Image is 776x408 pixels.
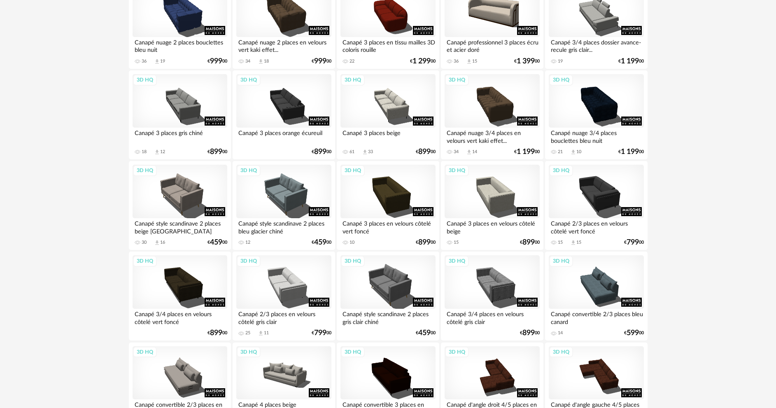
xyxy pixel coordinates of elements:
[517,58,535,64] span: 1 399
[264,58,269,64] div: 18
[445,165,469,176] div: 3D HQ
[350,149,354,155] div: 61
[312,330,331,336] div: € 00
[236,37,331,54] div: Canapé nuage 2 places en velours vert kaki effet...
[312,58,331,64] div: € 00
[558,240,563,245] div: 15
[576,240,581,245] div: 15
[517,149,535,155] span: 1 199
[236,218,331,235] div: Canapé style scandinave 2 places bleu glacier chiné
[337,161,439,250] a: 3D HQ Canapé 3 places en velours côtelé vert foncé 10 €89900
[445,347,469,357] div: 3D HQ
[466,149,472,155] span: Download icon
[549,75,573,85] div: 3D HQ
[154,240,160,246] span: Download icon
[133,256,157,266] div: 3D HQ
[245,58,250,64] div: 34
[445,128,539,144] div: Canapé nuage 3/4 places en velours vert kaki effet...
[445,218,539,235] div: Canapé 3 places en velours côtelé beige
[549,347,573,357] div: 3D HQ
[412,58,431,64] span: 1 299
[142,149,147,155] div: 18
[258,330,264,336] span: Download icon
[624,240,644,245] div: € 00
[129,252,231,340] a: 3D HQ Canapé 3/4 places en velours côtelé vert foncé €89900
[154,58,160,65] span: Download icon
[570,149,576,155] span: Download icon
[472,58,477,64] div: 15
[341,347,365,357] div: 3D HQ
[466,58,472,65] span: Download icon
[514,149,540,155] div: € 00
[522,240,535,245] span: 899
[312,149,331,155] div: € 00
[350,58,354,64] div: 22
[207,240,227,245] div: € 00
[445,37,539,54] div: Canapé professionnel 3 places écru et acier doré
[341,75,365,85] div: 3D HQ
[621,149,639,155] span: 1 199
[129,70,231,159] a: 3D HQ Canapé 3 places gris chiné 18 Download icon 12 €89900
[549,128,643,144] div: Canapé nuage 3/4 places bouclettes bleu nuit
[210,240,222,245] span: 459
[416,330,436,336] div: € 00
[558,330,563,336] div: 14
[570,240,576,246] span: Download icon
[337,252,439,340] a: 3D HQ Canapé style scandinave 2 places gris clair chiné €45900
[133,165,157,176] div: 3D HQ
[624,330,644,336] div: € 00
[236,309,331,325] div: Canapé 2/3 places en velours côtelé gris clair
[237,165,261,176] div: 3D HQ
[441,252,543,340] a: 3D HQ Canapé 3/4 places en velours côtelé gris clair €89900
[341,165,365,176] div: 3D HQ
[142,240,147,245] div: 30
[545,161,647,250] a: 3D HQ Canapé 2/3 places en velours côtelé vert foncé 15 Download icon 15 €79900
[258,58,264,65] span: Download icon
[207,330,227,336] div: € 00
[549,218,643,235] div: Canapé 2/3 places en velours côtelé vert foncé
[418,330,431,336] span: 459
[207,149,227,155] div: € 00
[621,58,639,64] span: 1 199
[362,149,368,155] span: Download icon
[314,330,326,336] span: 799
[337,70,439,159] a: 3D HQ Canapé 3 places beige 61 Download icon 33 €89900
[576,149,581,155] div: 10
[441,70,543,159] a: 3D HQ Canapé nuage 3/4 places en velours vert kaki effet... 34 Download icon 14 €1 19900
[545,70,647,159] a: 3D HQ Canapé nuage 3/4 places bouclettes bleu nuit 21 Download icon 10 €1 19900
[314,149,326,155] span: 899
[410,58,436,64] div: € 00
[264,330,269,336] div: 11
[210,330,222,336] span: 899
[129,161,231,250] a: 3D HQ Canapé style scandinave 2 places beige [GEOGRAPHIC_DATA] 30 Download icon 16 €45900
[154,149,160,155] span: Download icon
[133,128,227,144] div: Canapé 3 places gris chiné
[210,58,222,64] span: 999
[237,256,261,266] div: 3D HQ
[245,240,250,245] div: 12
[133,347,157,357] div: 3D HQ
[236,128,331,144] div: Canapé 3 places orange écureuil
[368,149,373,155] div: 33
[133,37,227,54] div: Canapé nuage 2 places bouclettes bleu nuit
[160,58,165,64] div: 19
[340,309,435,325] div: Canapé style scandinave 2 places gris clair chiné
[618,149,644,155] div: € 00
[514,58,540,64] div: € 00
[454,149,459,155] div: 34
[418,149,431,155] span: 899
[350,240,354,245] div: 10
[558,58,563,64] div: 19
[418,240,431,245] span: 899
[133,218,227,235] div: Canapé style scandinave 2 places beige [GEOGRAPHIC_DATA]
[549,37,643,54] div: Canapé 3/4 places dossier avance-recule gris clair...
[558,149,563,155] div: 21
[445,309,539,325] div: Canapé 3/4 places en velours côtelé gris clair
[522,330,535,336] span: 899
[314,58,326,64] span: 999
[341,256,365,266] div: 3D HQ
[340,128,435,144] div: Canapé 3 places beige
[416,240,436,245] div: € 00
[445,75,469,85] div: 3D HQ
[207,58,227,64] div: € 00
